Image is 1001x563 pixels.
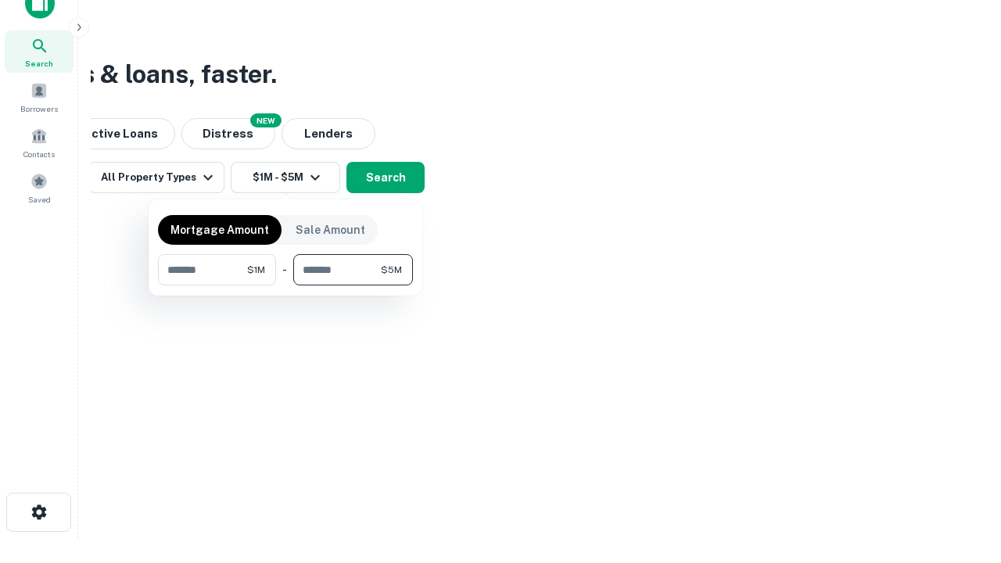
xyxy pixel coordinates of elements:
[247,263,265,277] span: $1M
[381,263,402,277] span: $5M
[170,221,269,238] p: Mortgage Amount
[282,254,287,285] div: -
[923,438,1001,513] iframe: Chat Widget
[296,221,365,238] p: Sale Amount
